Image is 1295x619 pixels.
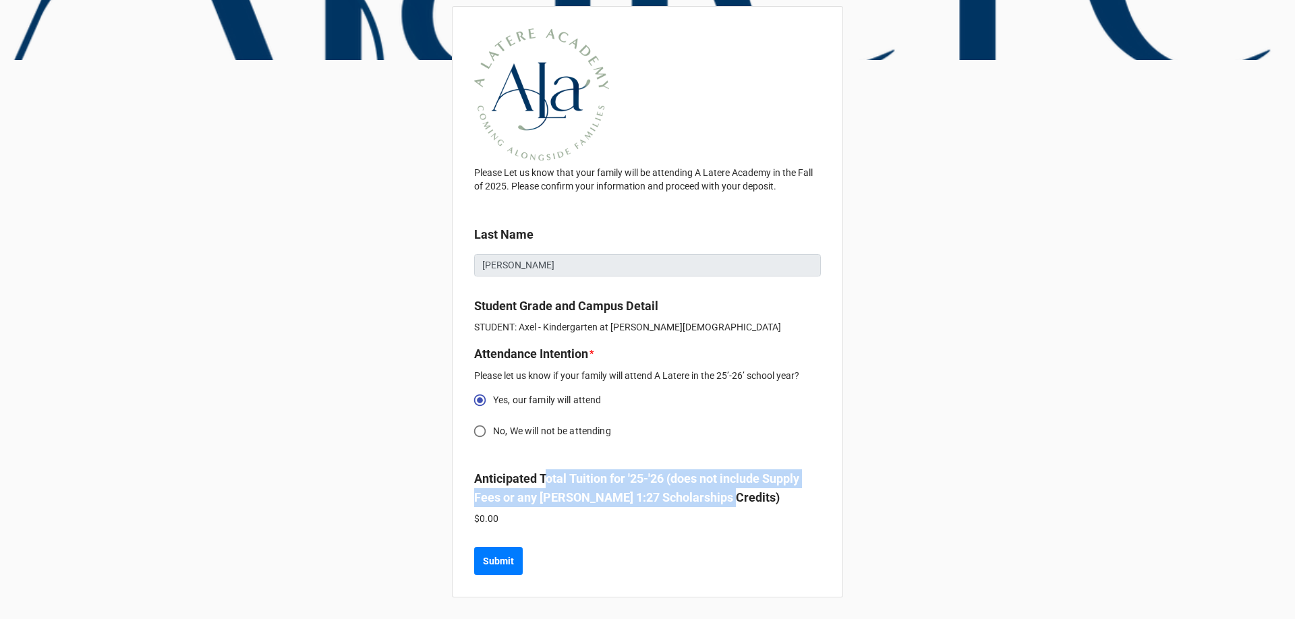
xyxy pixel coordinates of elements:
b: Submit [483,554,514,568]
label: Last Name [474,225,534,244]
button: Submit [474,547,523,575]
p: Please Let us know that your family will be attending A Latere Academy in the Fall of 2025. Pleas... [474,166,821,193]
p: $0.00 [474,512,821,525]
b: Anticipated Total Tuition for '25-'26 (does not include Supply Fees or any [PERSON_NAME] 1:27 Sch... [474,471,799,504]
p: Please let us know if your family will attend A Latere in the 25’-26’ school year? [474,369,821,382]
span: No, We will not be attending [493,424,611,438]
span: Yes, our family will attend [493,393,602,407]
p: STUDENT: Axel - Kindergarten at [PERSON_NAME][DEMOGRAPHIC_DATA] [474,320,821,334]
label: Attendance Intention [474,345,588,363]
b: Student Grade and Campus Detail [474,299,658,313]
img: 2fe441_922e3662b3ff412eaffb04a2fe670aa2~mv2.png [474,28,609,160]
